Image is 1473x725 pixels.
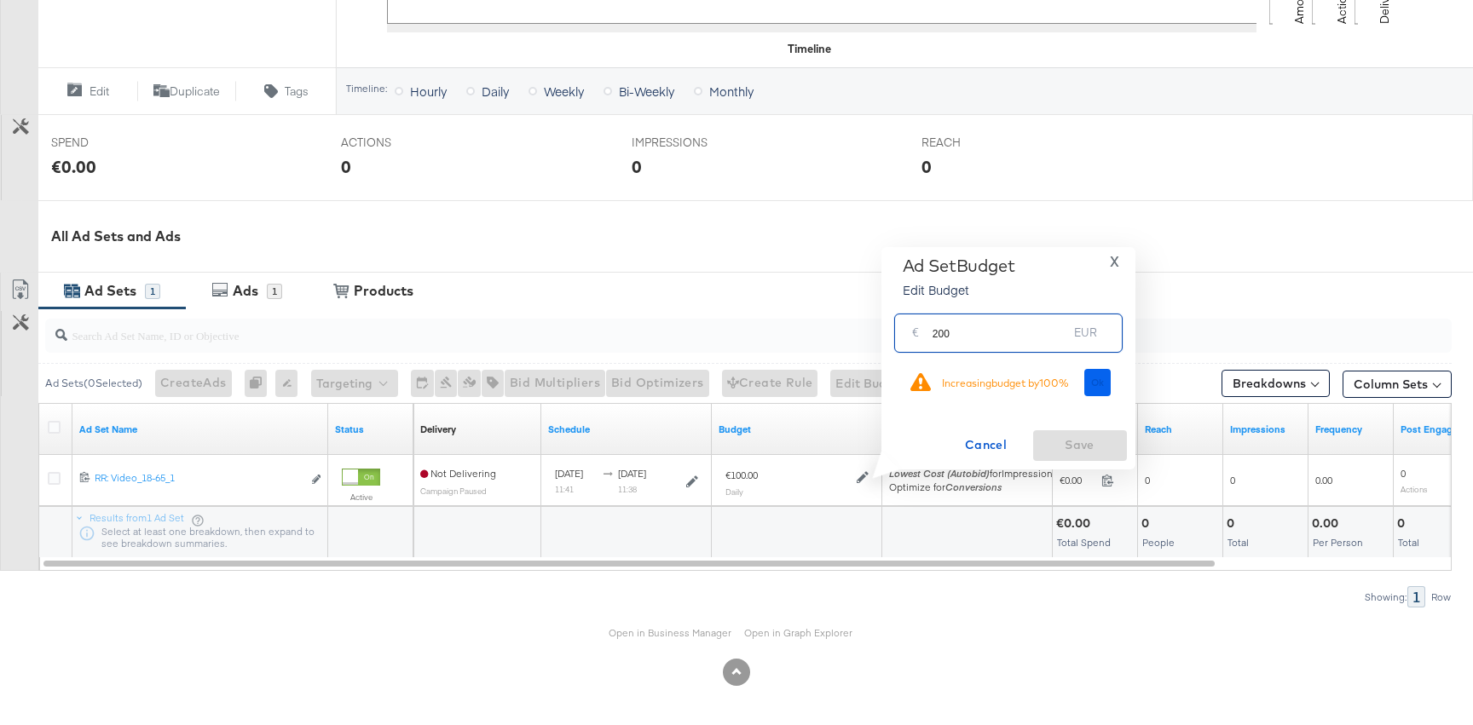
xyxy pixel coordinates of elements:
[1407,586,1425,607] div: 1
[921,135,1049,151] span: REACH
[933,308,1068,344] input: Enter your budget
[719,423,875,436] a: Shows the current budget of Ad Set.
[1430,591,1452,603] div: Row
[1315,423,1387,436] a: The average number of times your ad was served to each person.
[267,284,282,299] div: 1
[1057,536,1111,549] span: Total Spend
[942,377,1069,389] div: Increasing budget by 100 %
[95,471,302,489] a: RR: Video_18-65_1
[1227,536,1249,549] span: Total
[1364,591,1407,603] div: Showing:
[544,83,584,100] span: Weekly
[939,430,1033,461] button: Cancel
[45,376,142,391] div: Ad Sets ( 0 Selected)
[1145,474,1150,486] span: 0
[51,227,1473,246] div: All Ad Sets and Ads
[1315,474,1332,486] span: 0.00
[618,467,646,480] span: [DATE]
[342,492,380,503] label: Active
[618,484,637,494] sub: 11:38
[945,480,1002,493] em: Conversions
[889,467,1058,480] span: for Impressions
[905,321,926,352] div: €
[725,469,758,482] div: €100.00
[410,83,447,100] span: Hourly
[51,154,96,179] div: €0.00
[233,281,258,301] div: Ads
[341,135,469,151] span: ACTIONS
[1401,467,1406,480] span: 0
[1230,423,1302,436] a: The number of times your ad was served. On mobile apps an ad is counted as served the first time ...
[903,281,1015,298] p: Edit Budget
[420,423,456,436] a: Reflects the ability of your Ad Set to achieve delivery based on ad states, schedule and budget.
[345,83,388,95] div: Timeline:
[1091,377,1105,388] span: Ok
[632,154,642,179] div: 0
[1084,369,1112,396] button: Ok
[548,423,705,436] a: Shows when your Ad Set is scheduled to deliver.
[354,281,413,301] div: Products
[1312,515,1343,532] div: 0.00
[170,83,220,100] span: Duplicate
[619,83,674,100] span: Bi-Weekly
[245,370,275,397] div: 0
[1145,423,1216,436] a: The number of people your ad was served to.
[632,135,760,151] span: IMPRESSIONS
[889,467,990,480] em: Lowest Cost (Autobid)
[236,81,336,101] button: Tags
[84,281,136,301] div: Ad Sets
[709,83,754,100] span: Monthly
[555,467,583,480] span: [DATE]
[51,135,179,151] span: SPEND
[903,256,1015,276] div: Ad Set Budget
[1401,484,1428,494] sub: Actions
[725,486,743,497] sub: Daily
[1142,536,1175,549] span: People
[921,154,932,179] div: 0
[145,284,160,299] div: 1
[1222,370,1330,397] button: Breakdowns
[1110,250,1119,273] span: X
[420,467,496,480] span: Not Delivering
[482,83,509,100] span: Daily
[1060,474,1095,486] span: €0.00
[285,83,309,100] span: Tags
[341,154,351,179] div: 0
[744,626,852,639] a: Open in Graph Explorer
[1056,515,1095,532] div: €0.00
[137,81,237,101] button: Duplicate
[79,423,321,436] a: Your Ad Set name.
[67,312,1324,345] input: Search Ad Set Name, ID or Objective
[1067,321,1104,352] div: EUR
[1397,515,1410,532] div: 0
[1103,256,1126,268] button: X
[38,81,137,101] button: Edit
[420,423,456,436] div: Delivery
[946,434,1026,456] span: Cancel
[90,83,109,100] span: Edit
[335,423,407,436] a: Shows the current state of your Ad Set.
[609,626,731,639] a: Open in Business Manager
[889,480,1058,494] div: Optimize for
[95,471,302,485] div: RR: Video_18-65_1
[1141,515,1154,532] div: 0
[1343,371,1452,398] button: Column Sets
[1227,515,1239,532] div: 0
[555,484,574,494] sub: 11:41
[1230,474,1235,486] span: 0
[1398,536,1419,549] span: Total
[1313,536,1363,549] span: Per Person
[420,486,487,496] sub: Campaign Paused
